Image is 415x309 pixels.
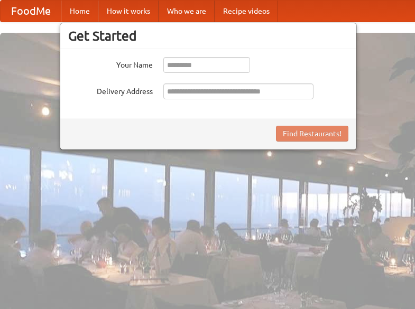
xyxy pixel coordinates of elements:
[61,1,98,22] a: Home
[98,1,159,22] a: How it works
[1,1,61,22] a: FoodMe
[68,57,153,70] label: Your Name
[215,1,278,22] a: Recipe videos
[276,126,348,142] button: Find Restaurants!
[159,1,215,22] a: Who we are
[68,83,153,97] label: Delivery Address
[68,28,348,44] h3: Get Started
